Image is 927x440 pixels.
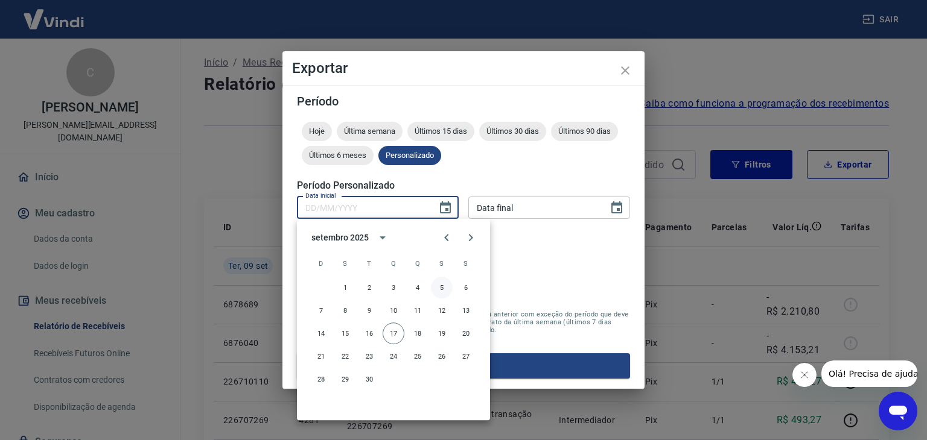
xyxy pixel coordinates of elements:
iframe: Fechar mensagem [792,363,817,387]
span: quarta-feira [383,251,404,275]
button: 16 [358,322,380,344]
button: 14 [310,322,332,344]
span: Últimos 6 meses [302,151,374,160]
button: 22 [334,345,356,367]
div: Últimos 15 dias [407,122,474,141]
button: 3 [383,277,404,298]
div: Hoje [302,122,332,141]
button: 1 [334,277,356,298]
span: Últimos 90 dias [551,127,618,136]
iframe: Botão para abrir a janela de mensagens [879,392,917,430]
input: DD/MM/YYYY [468,196,600,219]
iframe: Mensagem da empresa [821,360,917,387]
button: 19 [431,322,453,344]
button: Choose date [605,196,629,220]
button: 9 [358,300,380,321]
span: domingo [310,251,332,275]
button: 27 [455,345,477,367]
button: 23 [358,345,380,367]
span: Últimos 30 dias [479,127,546,136]
div: Personalizado [378,146,441,165]
span: sexta-feira [431,251,453,275]
span: Últimos 15 dias [407,127,474,136]
button: 8 [334,300,356,321]
button: 25 [407,345,428,367]
button: 5 [431,277,453,298]
div: setembro 2025 [311,231,369,244]
label: Data inicial [305,191,336,200]
div: Últimos 6 meses [302,146,374,165]
span: segunda-feira [334,251,356,275]
button: 10 [383,300,404,321]
button: 13 [455,300,477,321]
button: 17 [383,322,404,344]
button: 12 [431,300,453,321]
button: Next month [459,225,483,250]
span: terça-feira [358,251,380,275]
h5: Período [297,95,630,107]
div: Últimos 90 dias [551,122,618,141]
input: DD/MM/YYYY [297,196,428,219]
button: 18 [407,322,428,344]
div: Última semana [337,122,403,141]
button: 11 [407,300,428,321]
h4: Exportar [292,61,635,75]
button: 7 [310,300,332,321]
button: Previous month [435,225,459,250]
button: 20 [455,322,477,344]
button: 26 [431,345,453,367]
button: close [611,56,640,85]
div: Últimos 30 dias [479,122,546,141]
button: Choose date [433,196,457,220]
span: quinta-feira [407,251,428,275]
button: 30 [358,368,380,390]
button: 28 [310,368,332,390]
button: 24 [383,345,404,367]
span: sábado [455,251,477,275]
button: 29 [334,368,356,390]
button: 4 [407,277,428,298]
span: Personalizado [378,151,441,160]
span: Última semana [337,127,403,136]
span: Hoje [302,127,332,136]
button: calendar view is open, switch to year view [372,227,393,248]
button: 6 [455,277,477,298]
button: 15 [334,322,356,344]
span: Olá! Precisa de ajuda? [7,8,101,18]
h5: Período Personalizado [297,180,630,192]
button: 2 [358,277,380,298]
button: 21 [310,345,332,367]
